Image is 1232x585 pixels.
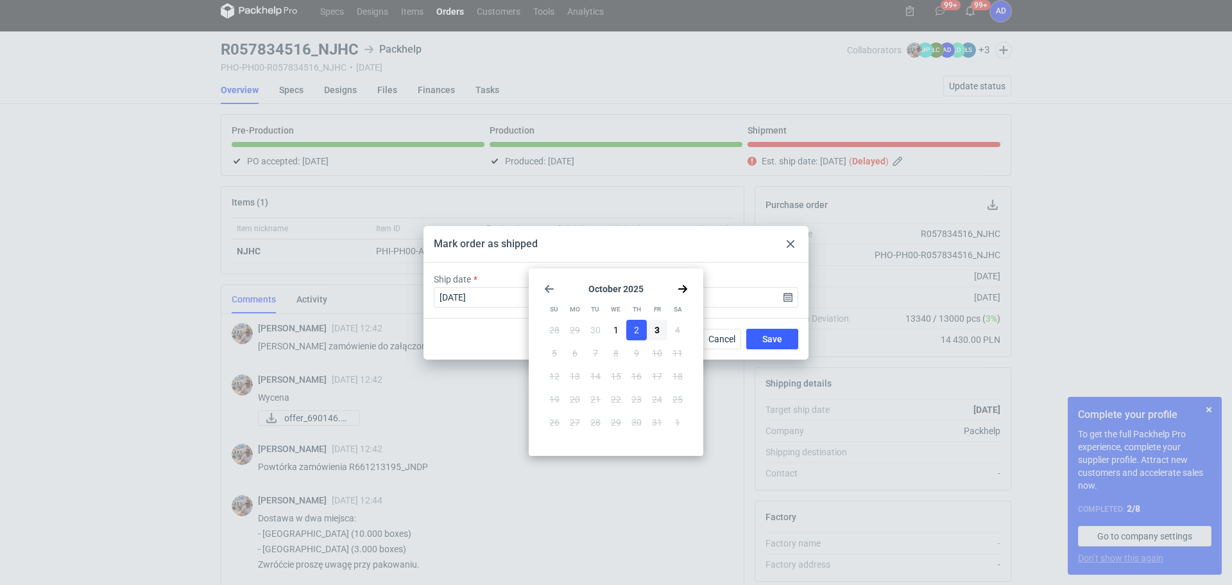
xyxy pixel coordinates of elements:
[611,393,621,406] span: 22
[613,324,619,336] span: 1
[647,320,667,340] button: Fri Oct 03 2025
[667,320,688,340] button: Sat Oct 04 2025
[611,370,621,383] span: 15
[544,320,565,340] button: Sun Sep 28 2025
[606,366,626,387] button: Wed Oct 15 2025
[544,284,554,294] svg: Go back 1 month
[565,343,585,363] button: Mon Oct 06 2025
[667,412,688,433] button: Sat Nov 01 2025
[585,320,606,340] button: Tue Sep 30 2025
[652,416,662,429] span: 31
[631,370,642,383] span: 16
[647,412,667,433] button: Fri Oct 31 2025
[667,343,688,363] button: Sat Oct 11 2025
[544,284,688,294] section: October 2025
[626,320,647,340] button: Thu Oct 02 2025
[593,347,598,360] span: 7
[549,416,560,429] span: 26
[585,412,606,433] button: Tue Oct 28 2025
[678,284,688,294] svg: Go forward 1 month
[611,416,621,429] span: 29
[565,299,585,320] div: Mo
[544,299,564,320] div: Su
[606,389,626,410] button: Wed Oct 22 2025
[570,416,580,429] span: 27
[549,393,560,406] span: 19
[652,370,662,383] span: 17
[570,393,580,406] span: 20
[585,366,606,387] button: Tue Oct 14 2025
[585,343,606,363] button: Tue Oct 07 2025
[627,299,647,320] div: Th
[544,412,565,433] button: Sun Oct 26 2025
[544,389,565,410] button: Sun Oct 19 2025
[606,320,626,340] button: Wed Oct 01 2025
[590,370,601,383] span: 14
[570,324,580,336] span: 29
[626,389,647,410] button: Thu Oct 23 2025
[668,299,688,320] div: Sa
[572,347,577,360] span: 6
[654,324,660,336] span: 3
[667,366,688,387] button: Sat Oct 18 2025
[631,416,642,429] span: 30
[552,347,557,360] span: 5
[667,389,688,410] button: Sat Oct 25 2025
[434,237,538,251] div: Mark order as shipped
[626,343,647,363] button: Thu Oct 09 2025
[606,343,626,363] button: Wed Oct 08 2025
[570,370,580,383] span: 13
[672,393,683,406] span: 25
[565,389,585,410] button: Mon Oct 20 2025
[631,393,642,406] span: 23
[544,366,565,387] button: Sun Oct 12 2025
[585,389,606,410] button: Tue Oct 21 2025
[549,324,560,336] span: 28
[626,366,647,387] button: Thu Oct 16 2025
[652,347,662,360] span: 10
[746,329,798,349] button: Save
[434,273,471,286] label: Ship date
[606,412,626,433] button: Wed Oct 29 2025
[606,299,626,320] div: We
[585,299,605,320] div: Tu
[565,366,585,387] button: Mon Oct 13 2025
[672,370,683,383] span: 18
[590,393,601,406] span: 21
[634,324,639,336] span: 2
[634,347,639,360] span: 9
[647,366,667,387] button: Fri Oct 17 2025
[647,299,667,320] div: Fr
[549,370,560,383] span: 12
[544,343,565,363] button: Sun Oct 05 2025
[647,343,667,363] button: Fri Oct 10 2025
[708,335,735,344] span: Cancel
[647,389,667,410] button: Fri Oct 24 2025
[613,347,619,360] span: 8
[565,412,585,433] button: Mon Oct 27 2025
[703,329,741,349] button: Cancel
[590,324,601,336] span: 30
[565,320,585,340] button: Mon Sep 29 2025
[626,412,647,433] button: Thu Oct 30 2025
[652,393,662,406] span: 24
[762,335,782,344] span: Save
[590,416,601,429] span: 28
[672,347,683,360] span: 11
[675,324,680,336] span: 4
[675,416,680,429] span: 1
